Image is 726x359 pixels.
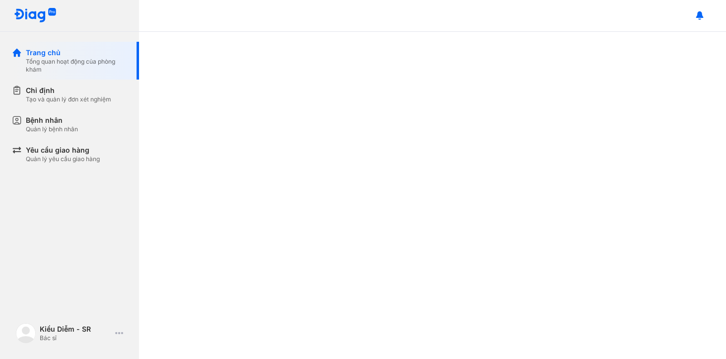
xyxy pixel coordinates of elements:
div: Quản lý bệnh nhân [26,125,78,133]
div: Tổng quan hoạt động của phòng khám [26,58,127,74]
div: Quản lý yêu cầu giao hàng [26,155,100,163]
img: logo [16,323,36,343]
div: Chỉ định [26,86,111,95]
div: Tạo và quản lý đơn xét nghiệm [26,95,111,103]
div: Bệnh nhân [26,115,78,125]
div: Kiều Diễm - SR [40,324,111,334]
div: Yêu cầu giao hàng [26,145,100,155]
img: logo [14,8,57,23]
div: Trang chủ [26,48,127,58]
div: Bác sĩ [40,334,111,342]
